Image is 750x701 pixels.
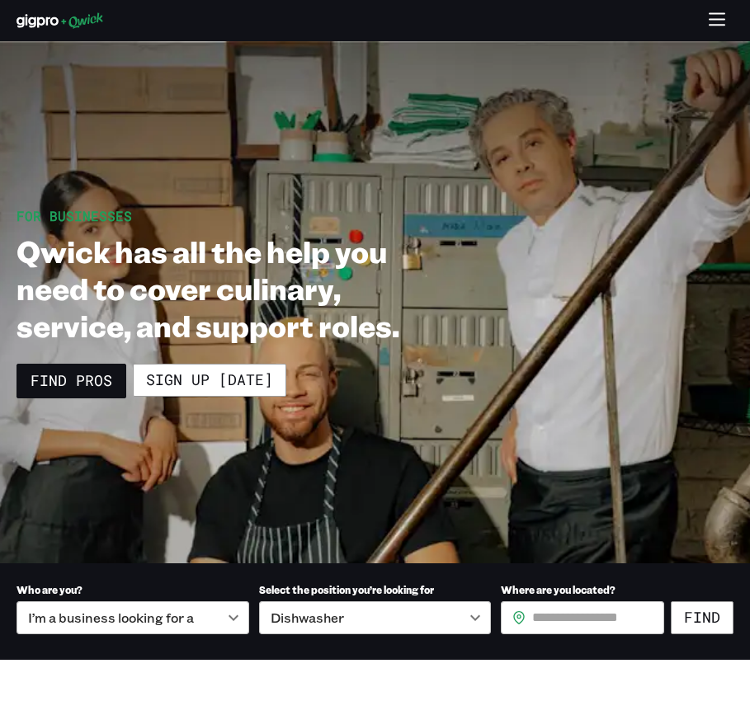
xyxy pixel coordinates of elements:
[133,364,286,397] a: Sign up [DATE]
[259,583,434,596] span: Select the position you’re looking for
[17,233,446,344] h1: Qwick has all the help you need to cover culinary, service, and support roles.
[671,601,733,634] button: Find
[501,583,616,596] span: Where are you located?
[259,601,492,634] div: Dishwasher
[17,601,249,634] div: I’m a business looking for a
[17,207,132,224] span: For Businesses
[17,364,126,398] a: Find Pros
[17,583,83,596] span: Who are you?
